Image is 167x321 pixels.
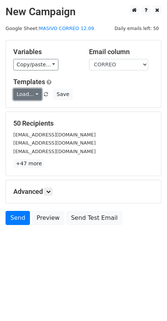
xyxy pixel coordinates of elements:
small: [EMAIL_ADDRESS][DOMAIN_NAME] [13,140,96,146]
div: Widget de chat [130,285,167,321]
h5: Email column [89,48,154,56]
a: Send Test Email [66,211,122,225]
small: [EMAIL_ADDRESS][DOMAIN_NAME] [13,149,96,154]
a: MASIVO CORREO 12.09 [39,26,94,31]
h5: Variables [13,48,78,56]
small: Google Sheet: [6,26,94,31]
a: Preview [32,211,64,225]
a: +47 more [13,159,44,168]
button: Save [53,89,72,100]
small: [EMAIL_ADDRESS][DOMAIN_NAME] [13,132,96,138]
a: Send [6,211,30,225]
a: Load... [13,89,42,100]
span: Daily emails left: 50 [112,24,161,33]
h5: 50 Recipients [13,119,154,128]
a: Templates [13,78,45,86]
a: Daily emails left: 50 [112,26,161,31]
h2: New Campaign [6,6,161,18]
h5: Advanced [13,188,154,196]
iframe: Chat Widget [130,285,167,321]
a: Copy/paste... [13,59,58,70]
